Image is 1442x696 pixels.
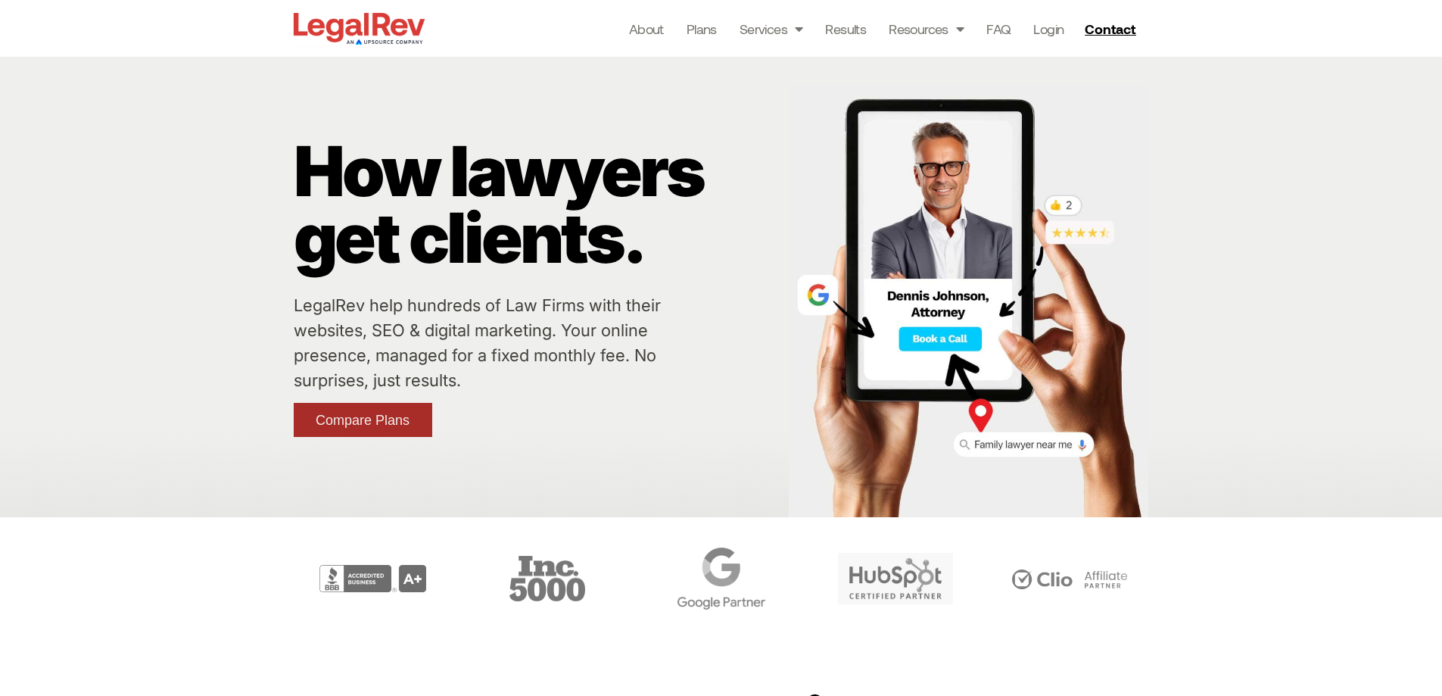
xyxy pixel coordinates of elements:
span: Compare Plans [316,414,410,427]
div: 5 / 6 [812,540,979,617]
a: FAQ [986,18,1011,39]
a: About [629,18,664,39]
a: Resources [889,18,964,39]
a: Contact [1079,17,1145,41]
nav: Menu [629,18,1064,39]
a: Plans [687,18,717,39]
a: LegalRev help hundreds of Law Firms with their websites, SEO & digital marketing. Your online pre... [294,295,661,390]
div: 6 / 6 [986,540,1153,617]
div: Carousel [290,540,1153,617]
a: Results [825,18,866,39]
span: Contact [1085,22,1135,36]
div: 4 / 6 [638,540,805,617]
a: Services [740,18,803,39]
p: How lawyers get clients. [294,138,781,271]
div: 2 / 6 [290,540,456,617]
a: Login [1033,18,1064,39]
a: Compare Plans [294,403,432,437]
div: 3 / 6 [464,540,631,617]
